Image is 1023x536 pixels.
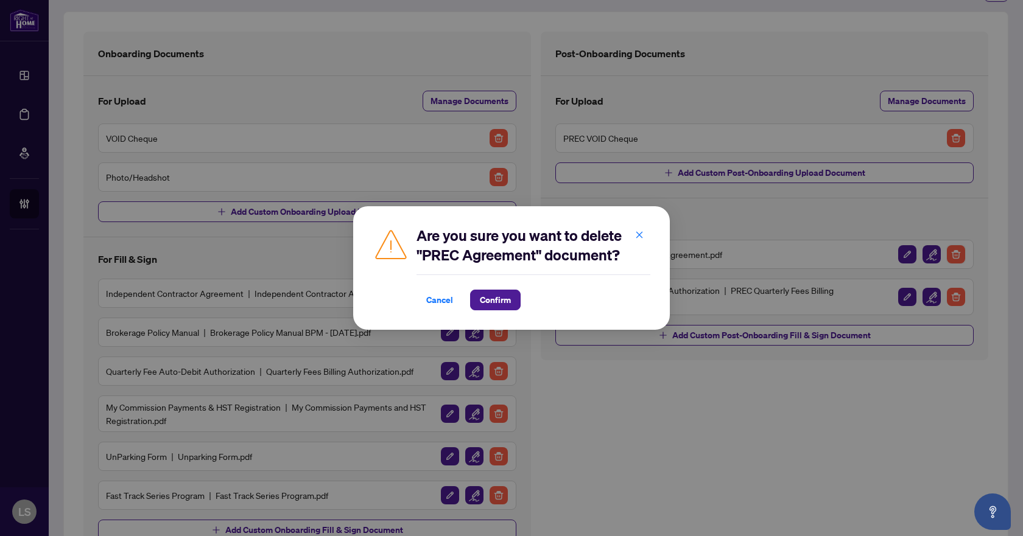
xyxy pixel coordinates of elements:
button: Confirm [470,290,521,310]
h2: Are you sure you want to delete "PREC Agreement" document? [417,226,650,265]
span: close [635,231,644,239]
span: Cancel [426,290,453,310]
button: Open asap [974,493,1011,530]
span: Confirm [480,290,511,310]
button: Cancel [417,290,463,310]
